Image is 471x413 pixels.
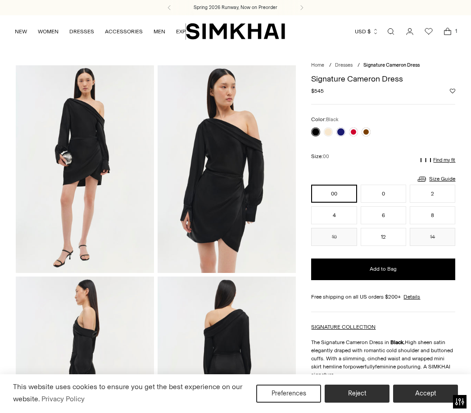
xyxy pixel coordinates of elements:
img: Signature Cameron Dress [158,65,296,273]
span: Add to Bag [370,265,397,273]
div: / [329,62,331,69]
a: WOMEN [38,22,59,41]
a: SIMKHAI [186,23,285,40]
a: Dresses [335,62,353,68]
span: High sheen satin elegantly draped with romantic cold shoulder and buttoned cuffs. With a slimming... [311,339,453,370]
button: 10 [311,228,357,246]
span: powerfully [350,363,375,370]
a: EXPLORE [176,22,199,41]
span: This website uses cookies to ensure you get the best experience on our website. [13,382,242,403]
button: 00 [311,185,357,203]
p: The Signature Cameron Dress in [311,338,455,379]
button: 0 [361,185,406,203]
span: 00 [323,154,329,159]
a: Home [311,62,324,68]
button: USD $ [355,22,379,41]
div: / [358,62,360,69]
a: DRESSES [69,22,94,41]
h1: Signature Cameron Dress [311,75,455,83]
button: Accept [393,385,458,403]
nav: breadcrumbs [311,62,455,69]
div: Free shipping on all US orders $200+ [311,293,455,301]
button: 2 [410,185,455,203]
button: Reject [325,385,389,403]
img: Signature Cameron Dress [16,65,154,273]
button: 8 [410,206,455,224]
a: Size Guide [417,173,455,185]
span: 1 [452,27,460,35]
a: Open search modal [382,23,400,41]
strong: Black. [390,339,405,345]
button: 6 [361,206,406,224]
button: 4 [311,206,357,224]
button: 14 [410,228,455,246]
label: Color: [311,115,339,124]
a: NEW [15,22,27,41]
span: $545 [311,87,324,95]
iframe: Sign Up via Text for Offers [7,379,91,406]
button: Add to Bag [311,259,455,280]
a: MEN [154,22,165,41]
button: Add to Wishlist [450,88,455,94]
label: Size: [311,152,329,161]
span: Signature Cameron Dress [363,62,420,68]
a: Open cart modal [439,23,457,41]
span: Black [326,117,339,123]
a: Go to the account page [401,23,419,41]
a: Details [403,293,420,301]
a: SIGNATURE COLLECTION [311,324,376,330]
span: feminine posturing. A SIMKHAI signature. [311,363,450,378]
button: Preferences [256,385,321,403]
a: ACCESSORIES [105,22,143,41]
a: Wishlist [420,23,438,41]
button: 12 [361,228,406,246]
